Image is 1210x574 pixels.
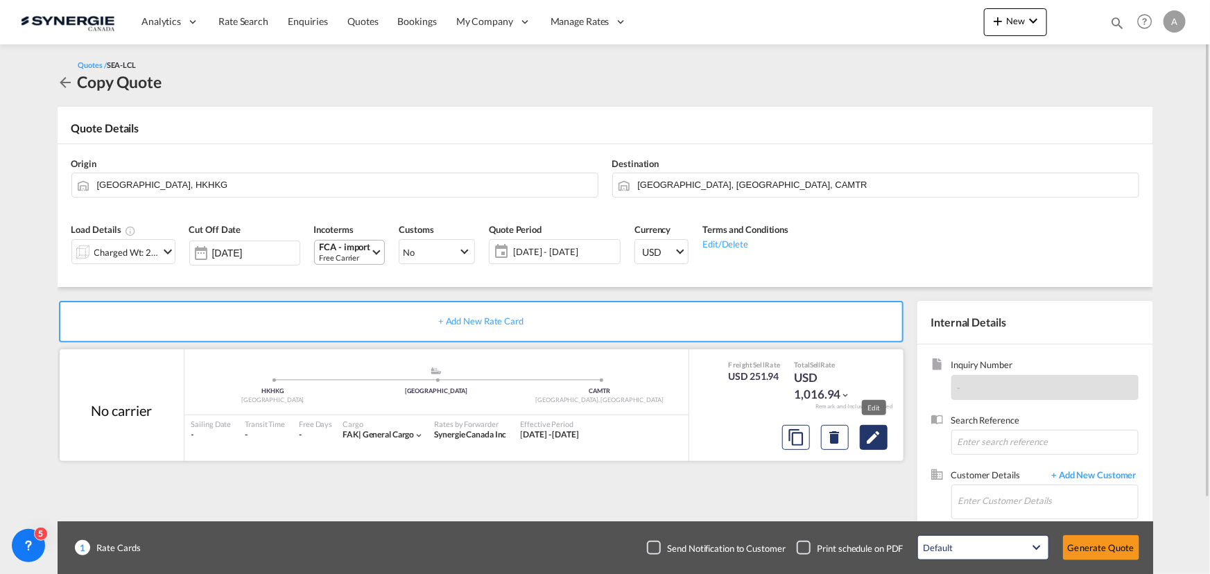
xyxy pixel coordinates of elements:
span: Rate Search [218,15,268,27]
div: Transit Time [245,419,285,429]
div: Charged Wt: 2.96 W/M [94,243,159,262]
div: Remark and Inclusion included [805,403,904,410]
div: USD 251.94 [729,369,781,383]
md-icon: icon-chevron-down [1025,12,1042,29]
span: Sell [810,360,821,369]
span: Sell [753,360,765,369]
span: Destination [612,158,659,169]
div: Total Rate [794,360,863,369]
md-icon: icon-arrow-left [58,74,74,91]
div: 16 Sep 2025 - 30 Sep 2025 [521,429,580,441]
md-icon: icon-plus 400-fg [989,12,1006,29]
span: Help [1133,10,1157,33]
span: Currency [634,224,671,235]
span: Incoterms [314,224,354,235]
md-tooltip: Edit [862,400,886,415]
div: CAMTR [518,387,682,396]
span: Origin [71,158,96,169]
div: - [245,429,285,441]
md-select: Select Currency: $ USDUnited States Dollar [634,239,689,264]
span: | [358,429,361,440]
span: - [958,382,961,393]
span: Customs [399,224,433,235]
md-icon: icon-chevron-down [159,243,176,260]
span: Analytics [141,15,181,28]
div: + Add New Rate Card [59,301,904,342]
span: Cut Off Date [189,224,241,235]
md-input-container: Hong Kong, HKHKG [71,173,598,198]
span: Quotes / [78,60,107,69]
span: [DATE] - [DATE] [510,242,620,261]
div: [GEOGRAPHIC_DATA] [354,387,518,396]
div: icon-arrow-left [58,71,78,93]
button: Copy [782,425,810,450]
div: Free Carrier [320,252,371,263]
div: - [299,429,302,441]
div: Free Days [299,419,332,429]
span: Customer Details [951,469,1045,485]
md-select: Select Incoterms: FCA - import Free Carrier [314,240,386,265]
div: No carrier [91,401,151,420]
div: Effective Period [521,419,580,429]
div: Edit/Delete [702,236,788,250]
div: Synergie Canada Inc [434,429,506,441]
input: Enter Customer Details [958,485,1138,516]
span: My Company [456,15,513,28]
span: Synergie Canada Inc [434,429,506,440]
div: Rates by Forwarder [434,419,506,429]
span: New [989,15,1042,26]
div: A [1164,10,1186,33]
md-checkbox: Checkbox No Ink [797,541,904,555]
div: HKHKG [191,387,355,396]
md-input-container: Montreal, QC, CAMTR [612,173,1139,198]
input: Select [212,247,300,259]
input: Search by Door/Port [97,173,591,197]
div: Help [1133,10,1164,35]
div: Cargo [343,419,424,429]
button: Delete [821,425,849,450]
span: Bookings [398,15,437,27]
div: Copy Quote [78,71,162,93]
div: Sailing Date [191,419,232,429]
div: FCA - import [320,242,371,252]
div: - [191,429,232,441]
img: 1f56c880d42311ef80fc7dca854c8e59.png [21,6,114,37]
span: Search Reference [951,414,1139,430]
div: Quote Details [58,121,1153,143]
md-select: Select Customs: No [399,239,475,264]
span: Quotes [347,15,378,27]
span: USD [642,245,674,259]
md-icon: icon-chevron-down [414,430,424,440]
md-icon: assets/icons/custom/ship-fill.svg [428,367,444,374]
button: icon-plus 400-fgNewicon-chevron-down [984,8,1047,36]
div: Freight Rate [729,360,781,369]
div: Default [924,542,953,553]
md-checkbox: Checkbox No Ink [647,541,786,555]
md-icon: Chargeable Weight [125,225,136,236]
span: [DATE] - [DATE] [521,429,580,440]
span: Terms and Conditions [702,224,788,235]
span: + Add New Rate Card [438,315,524,327]
input: Enter search reference [951,430,1139,455]
md-icon: icon-magnify [1109,15,1125,31]
div: No [403,247,415,258]
div: USD 1,016.94 [794,369,863,403]
span: + Add New Customer [1045,469,1139,485]
span: Manage Rates [551,15,610,28]
div: icon-magnify [1109,15,1125,36]
span: 1 [75,540,90,555]
div: [GEOGRAPHIC_DATA], [GEOGRAPHIC_DATA] [518,396,682,405]
span: Rate Cards [90,541,141,554]
input: Search by Door/Port [638,173,1132,197]
div: [GEOGRAPHIC_DATA] [191,396,355,405]
button: Edit [860,425,888,450]
span: [DATE] - [DATE] [513,245,616,258]
div: general cargo [343,429,414,441]
div: Send Notification to Customer [668,542,786,555]
button: Generate Quote [1063,535,1139,560]
span: Inquiry Number [951,358,1139,374]
md-icon: icon-chevron-down [841,390,851,400]
md-icon: assets/icons/custom/copyQuote.svg [788,429,804,446]
div: Print schedule on PDF [818,542,904,555]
